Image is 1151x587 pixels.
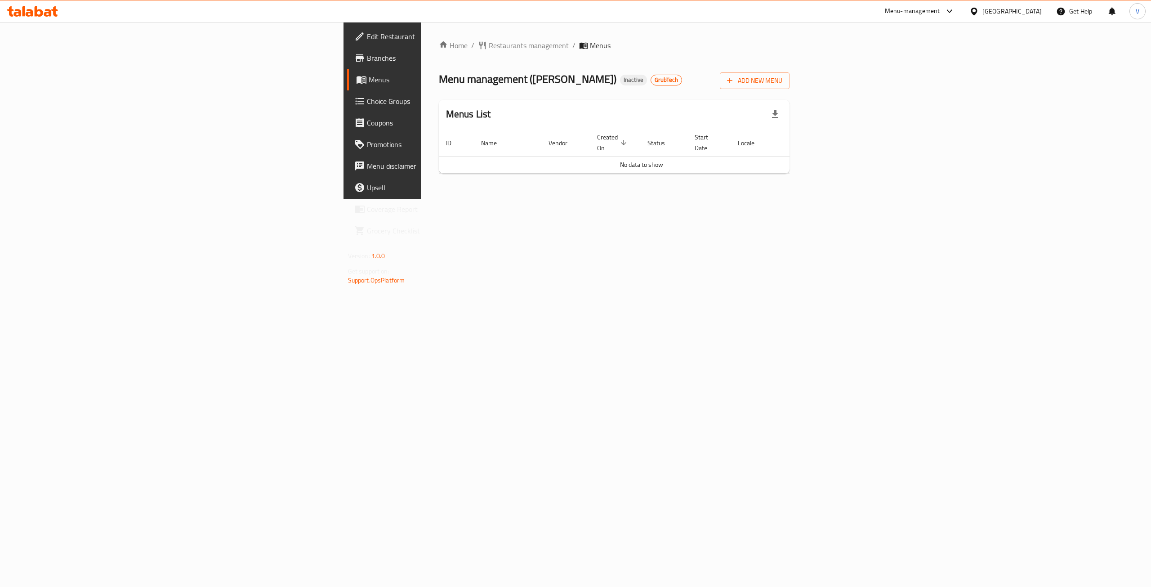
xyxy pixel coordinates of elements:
span: Branches [367,53,529,63]
div: Export file [764,103,786,125]
span: Inactive [620,76,647,84]
span: Menus [369,74,529,85]
div: Menu-management [885,6,940,17]
a: Support.OpsPlatform [348,274,405,286]
span: Name [481,138,509,148]
div: [GEOGRAPHIC_DATA] [982,6,1042,16]
span: Version: [348,250,370,262]
span: Start Date [695,132,720,153]
span: Edit Restaurant [367,31,529,42]
span: Menu management ( [PERSON_NAME] ) [439,69,616,89]
span: Menus [590,40,611,51]
span: Get support on: [348,265,389,277]
span: 1.0.0 [371,250,385,262]
span: Status [647,138,677,148]
li: / [572,40,575,51]
span: Choice Groups [367,96,529,107]
a: Coupons [347,112,536,134]
span: Created On [597,132,629,153]
span: Coupons [367,117,529,128]
table: enhanced table [439,129,844,174]
a: Menu disclaimer [347,155,536,177]
a: Choice Groups [347,90,536,112]
div: Inactive [620,75,647,85]
span: Grocery Checklist [367,225,529,236]
a: Coverage Report [347,198,536,220]
a: Branches [347,47,536,69]
a: Menus [347,69,536,90]
a: Promotions [347,134,536,155]
a: Upsell [347,177,536,198]
span: Add New Menu [727,75,782,86]
span: GrubTech [651,76,682,84]
span: Menu disclaimer [367,161,529,171]
a: Edit Restaurant [347,26,536,47]
nav: breadcrumb [439,40,790,51]
button: Add New Menu [720,72,790,89]
span: ID [446,138,463,148]
span: V [1136,6,1139,16]
span: Vendor [549,138,579,148]
th: Actions [777,129,844,157]
a: Grocery Checklist [347,220,536,242]
span: Coverage Report [367,204,529,215]
h2: Menus List [446,108,491,121]
span: Promotions [367,139,529,150]
span: Upsell [367,182,529,193]
span: No data to show [620,159,663,170]
span: Locale [738,138,766,148]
